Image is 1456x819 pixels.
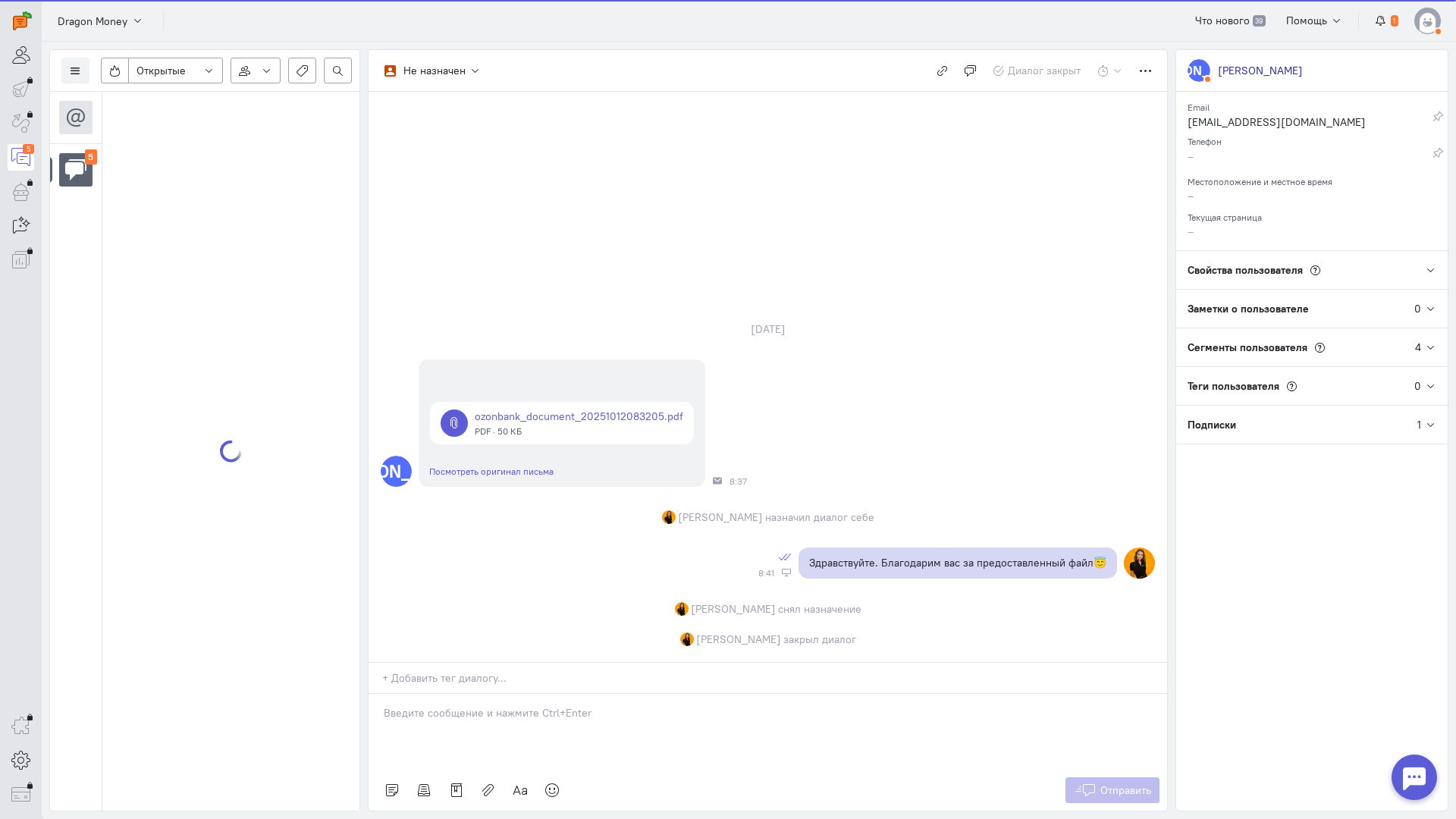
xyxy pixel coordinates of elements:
[1415,340,1421,355] div: 4
[8,144,34,171] a: 5
[1065,777,1160,803] button: Отправить
[783,632,856,647] span: закрыл диалог
[1188,379,1279,393] span: Теги пользователя
[429,466,554,477] a: Посмотреть оригинал письма
[23,144,34,154] div: 5
[1188,98,1210,113] small: Email
[782,568,791,577] div: Веб-панель
[765,510,874,525] span: назначил диалог себе
[1414,378,1421,394] div: 0
[85,149,98,165] div: 5
[1188,189,1194,202] span: –
[778,601,861,617] span: снял назначение
[1188,263,1303,277] span: Свойства пользователя
[809,555,1106,570] p: Здравствуйте. Благодарим вас за предоставленный файл😇
[58,14,127,29] span: Dragon Money
[1195,14,1250,27] span: Что нового
[730,476,747,487] span: 8:37
[734,318,802,340] div: [DATE]
[691,601,776,617] span: [PERSON_NAME]
[1417,417,1421,432] div: 1
[1149,62,1249,78] text: [PERSON_NAME]
[328,460,465,482] text: [PERSON_NAME]
[713,476,722,485] div: Почта
[1278,8,1351,33] button: Помощь
[758,568,774,579] span: 8:41
[1286,14,1327,27] span: Помощь
[1188,340,1307,354] span: Сегменты пользователя
[1253,15,1266,27] span: 39
[1391,15,1398,27] span: 1
[376,58,489,83] button: Не назначен
[1100,783,1151,797] span: Отправить
[984,58,1090,83] button: Диалог закрыт
[1414,8,1441,34] img: default-v4.png
[1188,171,1436,188] div: Местоположение и местное время
[1218,63,1303,78] div: [PERSON_NAME]
[1188,149,1432,168] div: –
[49,7,152,34] button: Dragon Money
[1188,115,1432,133] div: [EMAIL_ADDRESS][DOMAIN_NAME]
[1176,290,1414,328] div: Заметки о пользователе
[1188,132,1222,147] small: Телефон
[403,63,466,78] div: Не назначен
[696,632,781,647] span: [PERSON_NAME]
[1414,301,1421,316] div: 0
[1176,406,1417,444] div: Подписки
[678,510,763,525] span: [PERSON_NAME]
[1008,64,1081,77] span: Диалог закрыт
[1367,8,1407,33] button: 1
[1188,207,1436,224] div: Текущая страница
[1188,224,1194,238] span: –
[13,11,32,30] img: carrot-quest.svg
[1187,8,1274,33] a: Что нового 39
